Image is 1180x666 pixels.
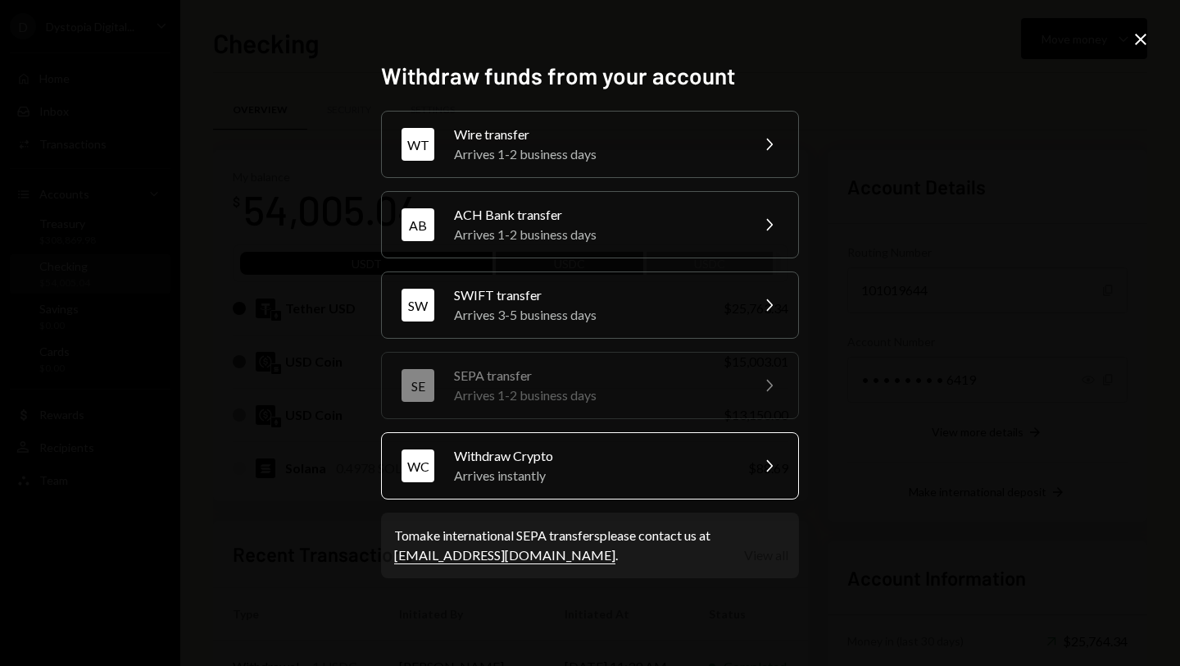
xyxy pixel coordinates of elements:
[454,205,739,225] div: ACH Bank transfer
[454,285,739,305] div: SWIFT transfer
[402,289,434,322] div: SW
[381,111,799,178] button: WTWire transferArrives 1-2 business days
[454,466,739,486] div: Arrives instantly
[454,125,739,144] div: Wire transfer
[381,352,799,419] button: SESEPA transferArrives 1-2 business days
[381,60,799,92] h2: Withdraw funds from your account
[402,449,434,482] div: WC
[454,366,739,385] div: SEPA transfer
[394,526,786,565] div: To make international SEPA transfers please contact us at .
[381,191,799,258] button: ABACH Bank transferArrives 1-2 business days
[454,446,739,466] div: Withdraw Crypto
[394,547,615,564] a: [EMAIL_ADDRESS][DOMAIN_NAME]
[454,144,739,164] div: Arrives 1-2 business days
[402,128,434,161] div: WT
[454,305,739,325] div: Arrives 3-5 business days
[454,385,739,405] div: Arrives 1-2 business days
[454,225,739,244] div: Arrives 1-2 business days
[402,208,434,241] div: AB
[381,271,799,339] button: SWSWIFT transferArrives 3-5 business days
[402,369,434,402] div: SE
[381,432,799,500] button: WCWithdraw CryptoArrives instantly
